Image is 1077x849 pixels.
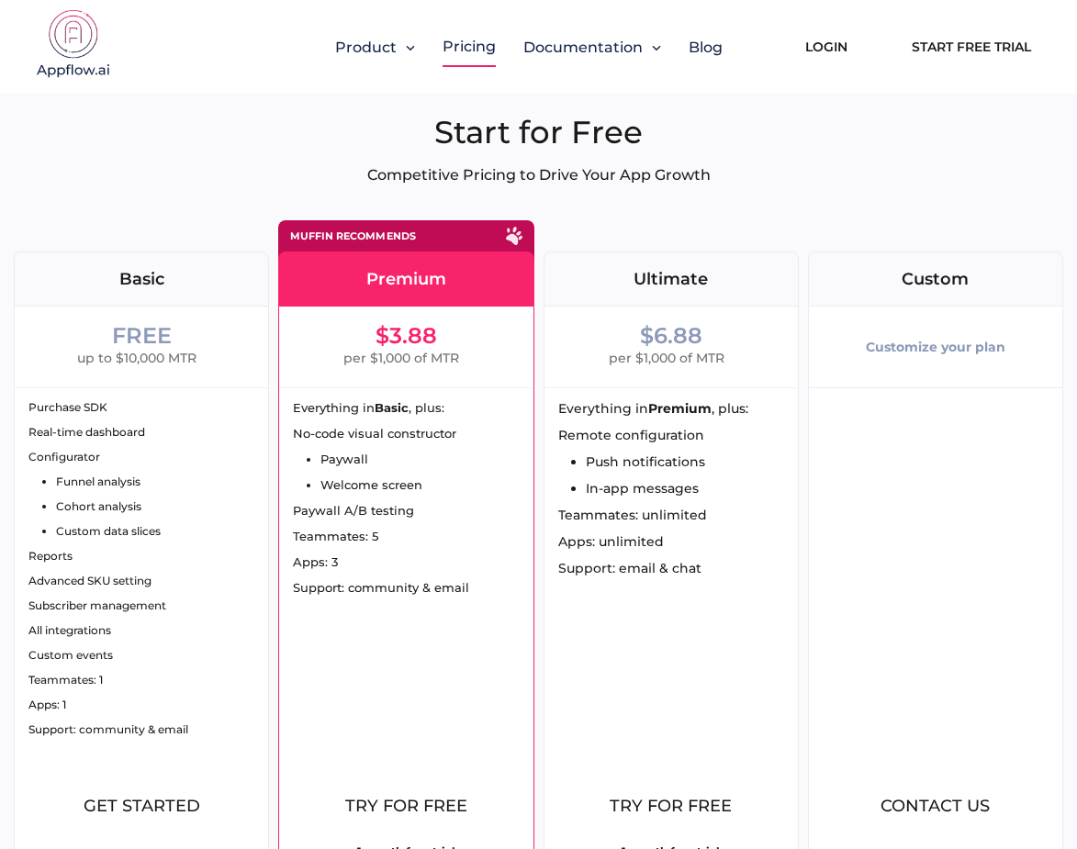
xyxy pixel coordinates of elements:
a: Pricing [443,38,496,55]
span: per $1,000 of MTR [609,347,724,369]
strong: Basic [375,402,409,414]
span: Real-time dashboard [28,427,145,438]
button: Try for free [558,783,784,829]
div: Ultimate [544,271,798,287]
span: Support: community & email [28,724,188,735]
li: Paywall [320,453,456,465]
strong: Premium [648,402,712,415]
span: Paywall A/B testing [293,505,414,517]
ul: Configurator [28,452,161,537]
button: Contact us [823,783,1049,829]
div: Premium [279,271,533,287]
li: Funnel analysis [56,476,161,487]
div: $6.88 [640,325,702,347]
div: Custom [809,271,1062,287]
span: per $1,000 of MTR [343,347,459,369]
h1: Start for Free [14,112,1063,152]
a: Start Free Trial [893,27,1049,67]
div: $3.88 [376,325,437,347]
a: Blog [689,39,723,56]
span: Support: community & email [293,582,469,594]
span: Apps: 3 [293,556,338,568]
button: Product [335,39,415,56]
span: Try for free [345,796,467,816]
div: Everything in , plus: [293,402,519,414]
li: Welcome screen [320,479,456,491]
li: Push notifications [586,455,705,468]
button: Documentation [523,39,661,56]
div: Muffin recommends [290,231,416,241]
span: Support: email & chat [558,562,701,575]
p: Competitive Pricing to Drive Your App Growth [14,166,1063,184]
div: Everything in , plus: [558,402,784,415]
li: Cohort analysis [56,501,161,512]
span: Documentation [523,39,643,56]
div: Customize your plan [866,325,1005,369]
button: Try for free [293,783,519,829]
span: Subscriber management [28,600,166,611]
span: Teammates: 1 [28,675,103,686]
span: Try for free [610,796,732,816]
div: Basic [15,271,268,287]
span: Apps: 1 [28,699,66,710]
button: Get Started [28,783,254,829]
span: Advanced SKU setting [28,575,151,586]
li: In-app messages [586,482,705,495]
ul: No-code visual constructor [293,428,456,491]
ul: Remote configuration [558,429,705,495]
a: Login [778,27,875,67]
span: Teammates: 5 [293,531,378,542]
span: Apps: unlimited [558,535,664,548]
span: Product [335,39,397,56]
span: Teammates: unlimited [558,508,707,521]
span: Reports [28,551,73,562]
li: Custom data slices [56,526,161,537]
span: Custom events [28,650,113,661]
span: All integrations [28,625,111,636]
span: Purchase SDK [28,402,107,413]
span: Get Started [84,796,200,816]
div: FREE [112,325,172,347]
img: appflow.ai-logo [28,9,119,83]
span: up to $10,000 MTR [77,347,196,369]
